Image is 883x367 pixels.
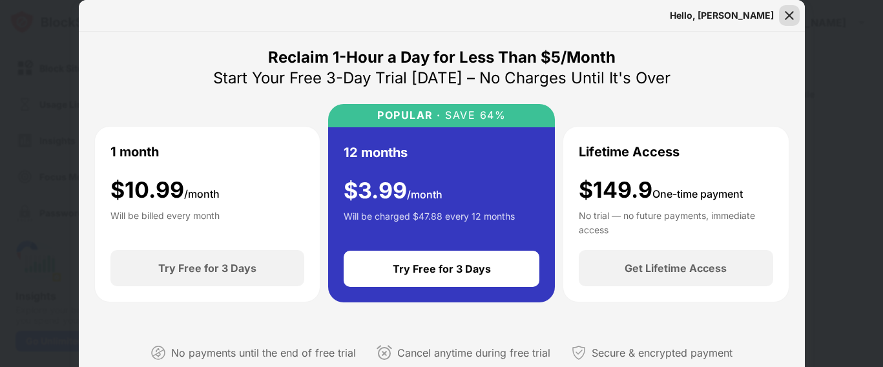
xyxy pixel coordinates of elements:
img: cancel-anytime [377,345,392,361]
div: Cancel anytime during free trial [397,344,550,362]
div: Hello, [PERSON_NAME] [670,10,774,21]
div: $ 10.99 [110,177,220,204]
img: secured-payment [571,345,587,361]
div: POPULAR · [377,109,441,121]
div: $149.9 [579,177,743,204]
div: Secure & encrypted payment [592,344,732,362]
div: 1 month [110,142,159,162]
div: Reclaim 1-Hour a Day for Less Than $5/Month [268,47,616,68]
span: One-time payment [652,187,743,200]
div: Get Lifetime Access [625,262,727,275]
div: No trial — no future payments, immediate access [579,209,773,235]
img: not-paying [151,345,166,361]
div: Start Your Free 3-Day Trial [DATE] – No Charges Until It's Over [213,68,670,89]
span: /month [184,187,220,200]
div: Will be billed every month [110,209,220,235]
div: Try Free for 3 Days [158,262,256,275]
div: No payments until the end of free trial [171,344,356,362]
div: $ 3.99 [344,178,442,204]
div: 12 months [344,143,408,162]
span: /month [407,188,442,201]
div: Lifetime Access [579,142,680,162]
div: Will be charged $47.88 every 12 months [344,209,515,235]
div: SAVE 64% [441,109,506,121]
div: Try Free for 3 Days [393,262,491,275]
